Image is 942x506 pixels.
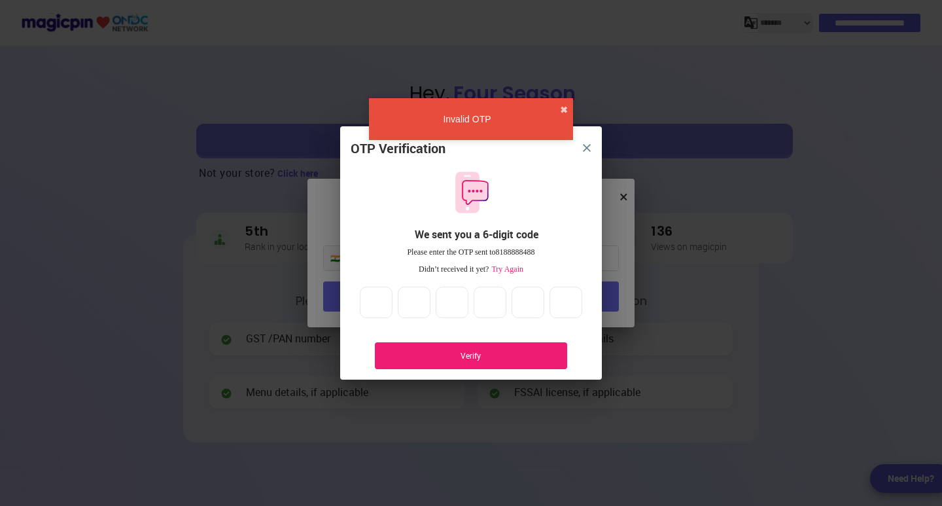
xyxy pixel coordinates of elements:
[351,264,591,275] div: Didn’t received it yet?
[394,350,548,361] div: Verify
[449,170,493,215] img: otpMessageIcon.11fa9bf9.svg
[374,113,560,126] div: Invalid OTP
[560,103,568,117] button: close
[351,247,591,258] div: Please enter the OTP sent to 8188888488
[361,227,591,242] div: We sent you a 6-digit code
[583,144,591,152] img: 8zTxi7IzMsfkYqyYgBgfvSHvmzQA9juT1O3mhMgBDT8p5s20zMZ2JbefE1IEBlkXHwa7wAFxGwdILBLhkAAAAASUVORK5CYII=
[351,139,445,158] div: OTP Verification
[489,264,523,274] span: Try Again
[575,136,599,160] button: close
